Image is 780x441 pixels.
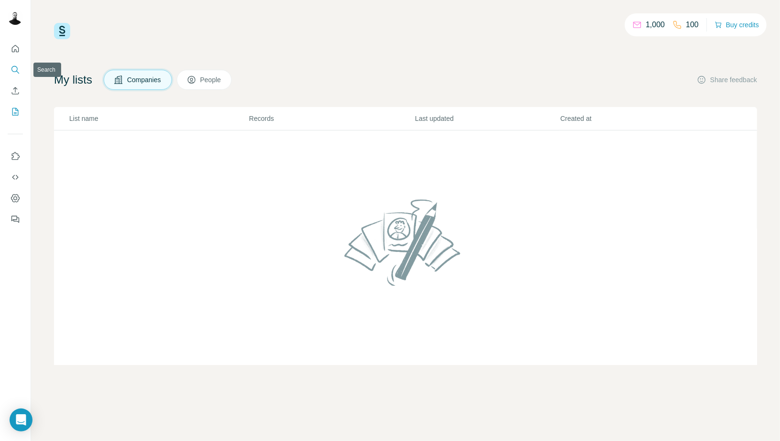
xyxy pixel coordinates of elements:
[560,114,705,123] p: Created at
[200,75,222,85] span: People
[686,19,699,31] p: 100
[8,148,23,165] button: Use Surfe on LinkedIn
[69,114,248,123] p: List name
[646,19,665,31] p: 1,000
[249,114,414,123] p: Records
[127,75,162,85] span: Companies
[54,23,70,39] img: Surfe Logo
[341,191,470,293] img: No lists found
[697,75,757,85] button: Share feedback
[8,211,23,228] button: Feedback
[8,61,23,78] button: Search
[715,18,759,32] button: Buy credits
[8,82,23,99] button: Enrich CSV
[10,409,32,431] div: Open Intercom Messenger
[8,40,23,57] button: Quick start
[8,10,23,25] img: Avatar
[8,190,23,207] button: Dashboard
[8,103,23,120] button: My lists
[54,72,92,87] h4: My lists
[415,114,559,123] p: Last updated
[8,169,23,186] button: Use Surfe API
